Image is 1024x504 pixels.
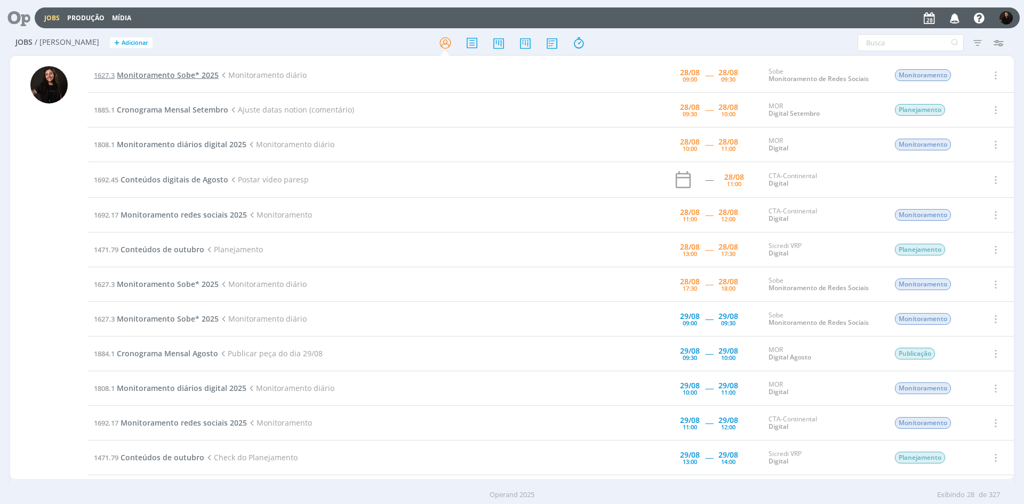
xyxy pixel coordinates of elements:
span: Conteúdos digitais de Agosto [121,174,228,185]
div: 29/08 [680,382,700,389]
span: Cronograma Mensal Agosto [117,348,218,358]
div: 09:30 [721,76,735,82]
div: 11:00 [727,181,741,187]
div: Sobe [769,277,878,292]
a: 1808.1Monitoramento diários digital 2025 [94,139,246,149]
div: CTA-Continental [769,172,878,188]
span: 1884.1 [94,349,115,358]
span: Monitoramento [895,69,951,81]
div: 29/08 [680,451,700,459]
span: 1692.17 [94,210,118,220]
span: Publicação [895,348,935,359]
div: 28/08 [680,209,700,216]
a: Digital [769,422,788,431]
div: ----- [705,176,713,183]
span: 1471.79 [94,453,118,462]
div: 28/08 [718,209,738,216]
div: 28/08 [680,103,700,111]
a: Mídia [112,13,131,22]
div: 28/08 [718,278,738,285]
span: 1471.79 [94,245,118,254]
a: Digital [769,249,788,258]
div: CTA-Continental [769,415,878,431]
span: 1885.1 [94,105,115,115]
div: 28/08 [680,69,700,76]
div: 10:00 [721,111,735,117]
div: 29/08 [680,313,700,320]
a: Digital [769,143,788,153]
div: MOR [769,102,878,118]
div: 10:00 [683,389,697,395]
div: 28/08 [680,138,700,146]
div: 29/08 [718,313,738,320]
div: 28/08 [718,138,738,146]
div: 17:30 [721,251,735,257]
span: 1627.3 [94,70,115,80]
span: ----- [705,139,713,149]
a: Digital Agosto [769,353,811,362]
span: Conteúdos de outubro [121,452,204,462]
div: 11:00 [721,389,735,395]
div: 28/08 [680,243,700,251]
div: 29/08 [680,417,700,424]
span: 327 [989,490,1000,500]
span: ----- [705,452,713,462]
button: Jobs [41,14,63,22]
div: 29/08 [718,382,738,389]
span: Conteúdos de outubro [121,244,204,254]
span: ----- [705,105,713,115]
div: 28/08 [724,173,744,181]
span: Monitoramento [895,417,951,429]
span: Monitoramento Sobe* 2025 [117,279,219,289]
a: Digital Setembro [769,109,820,118]
a: Monitoramento de Redes Sociais [769,318,869,327]
div: Sicredi VRP [769,242,878,258]
span: Monitoramento redes sociais 2025 [121,418,247,428]
input: Busca [858,34,964,51]
span: Monitoramento diário [246,383,334,393]
span: Monitoramento diários digital 2025 [117,139,246,149]
div: 28/08 [718,243,738,251]
span: Monitoramento [247,210,312,220]
span: Monitoramento diário [219,279,307,289]
span: ----- [705,348,713,358]
span: Adicionar [122,39,148,46]
div: CTA-Continental [769,207,878,223]
span: 1808.1 [94,140,115,149]
span: + [114,37,119,49]
span: Planejamento [895,244,945,255]
span: Jobs [15,38,33,47]
div: 29/08 [718,417,738,424]
div: 11:00 [721,146,735,151]
span: Monitoramento [895,382,951,394]
span: ----- [705,70,713,80]
a: 1627.3Monitoramento Sobe* 2025 [94,70,219,80]
div: MOR [769,346,878,362]
div: 09:00 [683,76,697,82]
div: 28/08 [718,103,738,111]
div: 11:00 [683,424,697,430]
div: 18:00 [721,285,735,291]
span: Monitoramento [895,209,951,221]
span: Monitoramento [895,313,951,325]
div: 11:00 [683,216,697,222]
span: Monitoramento Sobe* 2025 [117,314,219,324]
div: 13:00 [683,459,697,465]
span: Monitoramento diários digital 2025 [117,383,246,393]
button: +Adicionar [110,37,153,49]
div: 12:00 [721,216,735,222]
a: Digital [769,457,788,466]
div: Sicredi VRP [769,450,878,466]
div: 09:30 [721,320,735,326]
div: MOR [769,137,878,153]
a: Digital [769,179,788,188]
span: ----- [705,210,713,220]
span: Exibindo [937,490,965,500]
span: 1627.3 [94,314,115,324]
span: Planejamento [895,104,945,116]
span: ----- [705,244,713,254]
div: 13:00 [683,251,697,257]
div: Sobe [769,68,878,83]
span: ----- [705,383,713,393]
button: Mídia [109,14,134,22]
